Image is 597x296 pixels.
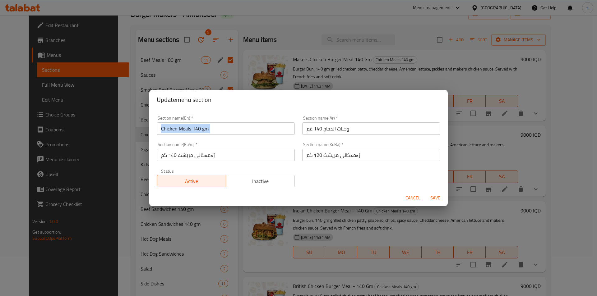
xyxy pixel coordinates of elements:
[405,194,420,202] span: Cancel
[229,177,293,186] span: Inactive
[425,192,445,204] button: Save
[302,122,440,135] input: Please enter section name(ar)
[157,149,295,161] input: Please enter section name(KuSo)
[302,149,440,161] input: Please enter section name(KuBa)
[160,177,224,186] span: Active
[428,194,443,202] span: Save
[157,95,440,105] h2: Update menu section
[226,175,295,187] button: Inactive
[403,192,423,204] button: Cancel
[157,122,295,135] input: Please enter section name(en)
[157,175,226,187] button: Active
